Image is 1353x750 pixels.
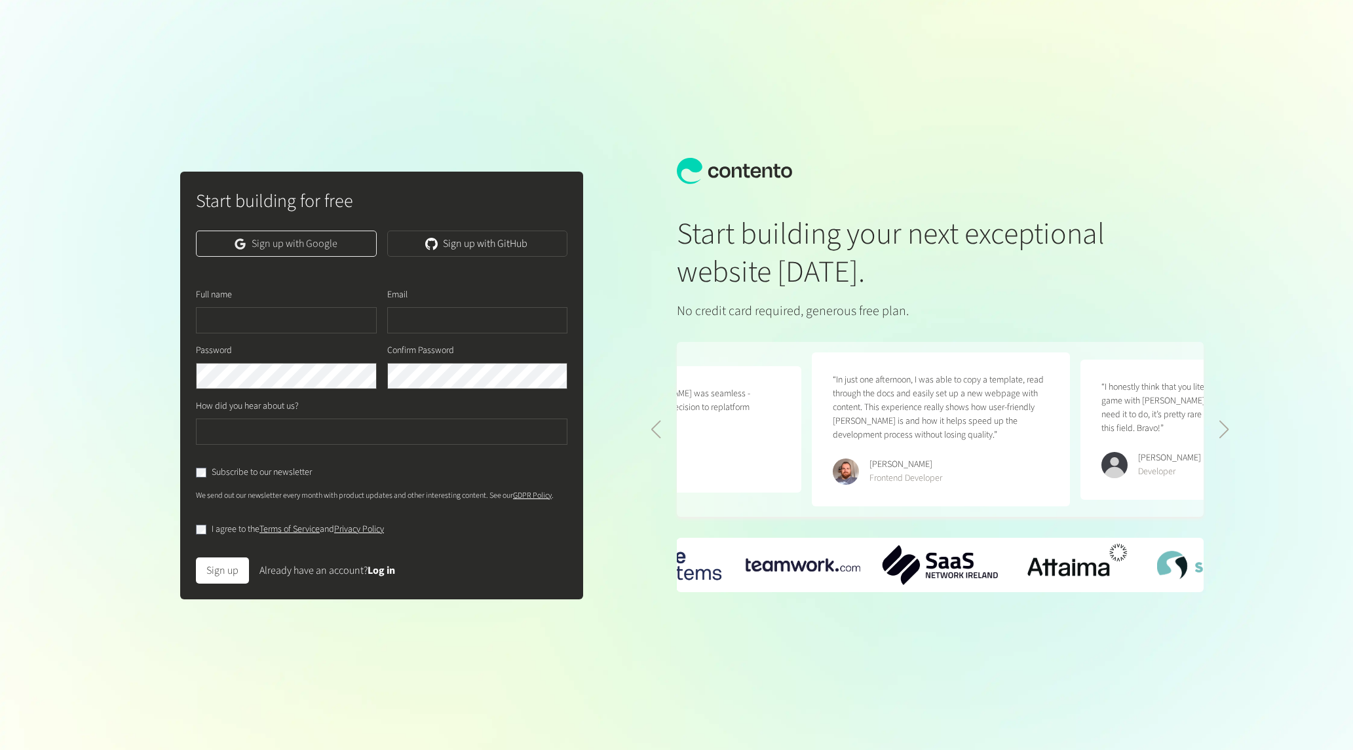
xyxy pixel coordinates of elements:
[387,288,408,302] label: Email
[259,563,395,578] div: Already have an account?
[745,558,860,571] img: teamwork-logo.png
[833,373,1049,442] p: “In just one afternoon, I was able to copy a template, read through the docs and easily set up a ...
[259,523,320,536] a: Terms of Service
[869,472,942,485] div: Frontend Developer
[212,523,384,536] label: I agree to the and
[1020,538,1135,591] img: Attaima-Logo.png
[1101,452,1128,478] img: Kevin Abatan
[677,216,1117,291] h1: Start building your next exceptional website [DATE].
[1138,451,1201,465] div: [PERSON_NAME]
[212,466,312,479] label: Subscribe to our newsletter
[1020,538,1135,591] div: 3 / 6
[869,458,942,472] div: [PERSON_NAME]
[196,344,232,358] label: Password
[883,545,998,585] div: 2 / 6
[883,545,998,585] img: SaaS-Network-Ireland-logo.png
[677,301,1117,321] p: No credit card required, generous free plan.
[334,523,384,536] a: Privacy Policy
[1157,551,1272,579] img: SkillsVista-Logo.png
[196,231,376,257] a: Sign up with Google
[387,344,454,358] label: Confirm Password
[196,187,567,215] h2: Start building for free
[1138,465,1201,479] div: Developer
[833,459,859,485] img: Erik Galiana Farell
[1080,360,1339,500] figure: 2 / 5
[1218,421,1229,439] div: Next slide
[651,421,662,439] div: Previous slide
[196,490,567,502] p: We send out our newsletter every month with product updates and other interesting content. See our .
[196,557,249,584] button: Sign up
[387,231,567,257] a: Sign up with GitHub
[368,563,395,578] a: Log in
[812,352,1070,506] figure: 1 / 5
[513,490,552,501] a: GDPR Policy
[1101,381,1318,436] p: “I honestly think that you literally killed the "Headless CMS" game with [PERSON_NAME], it just d...
[196,288,232,302] label: Full name
[196,400,299,413] label: How did you hear about us?
[1157,551,1272,579] div: 4 / 6
[745,558,860,571] div: 1 / 6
